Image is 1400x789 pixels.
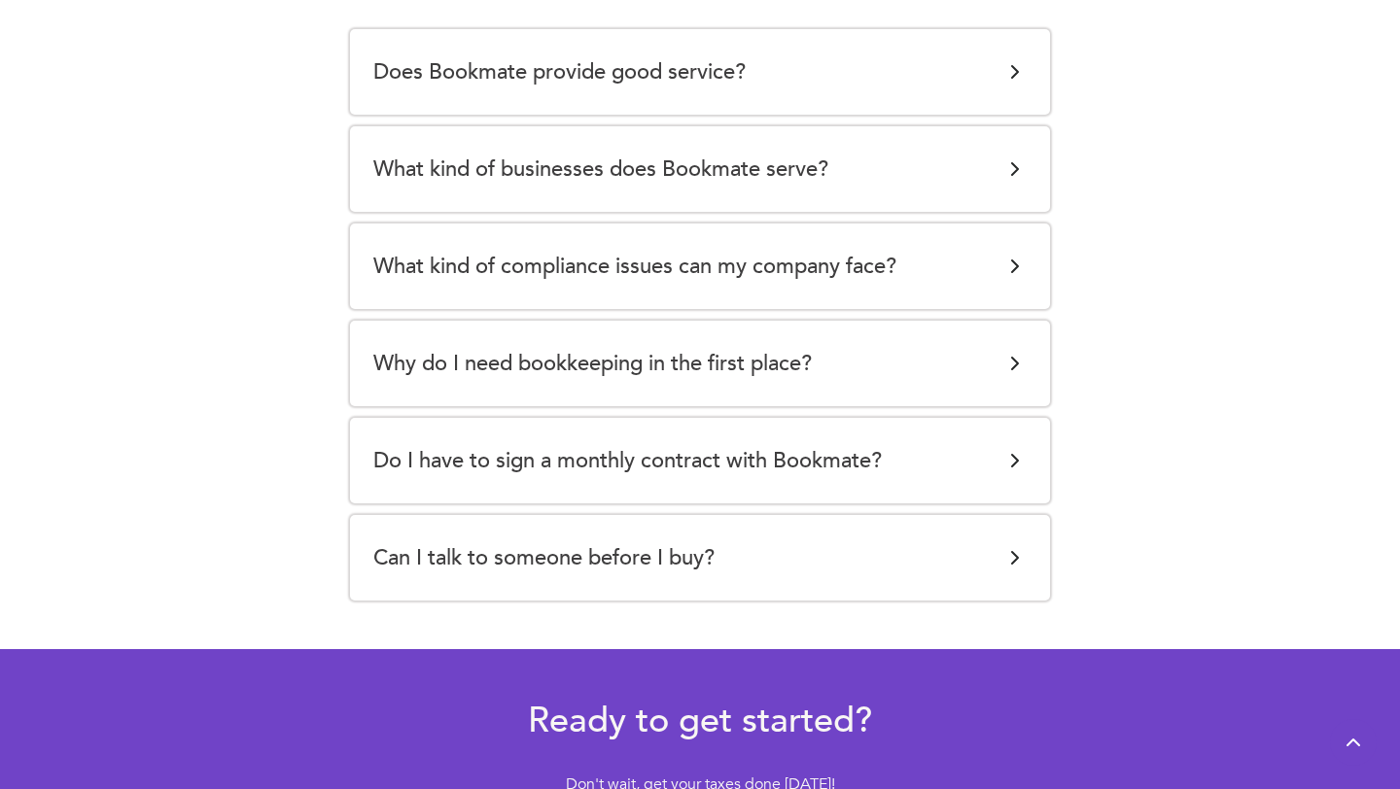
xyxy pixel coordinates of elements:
[454,698,946,744] h3: Ready to get started?
[373,538,715,577] h5: Can I talk to someone before I buy?
[373,150,828,189] h5: What kind of businesses does Bookmate serve?
[373,344,812,383] h5: Why do I need bookkeeping in the first place?
[373,441,882,480] h5: Do I have to sign a monthly contract with Bookmate?
[373,247,896,286] h5: What kind of compliance issues can my company face?
[373,52,746,91] h5: Does Bookmate provide good service?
